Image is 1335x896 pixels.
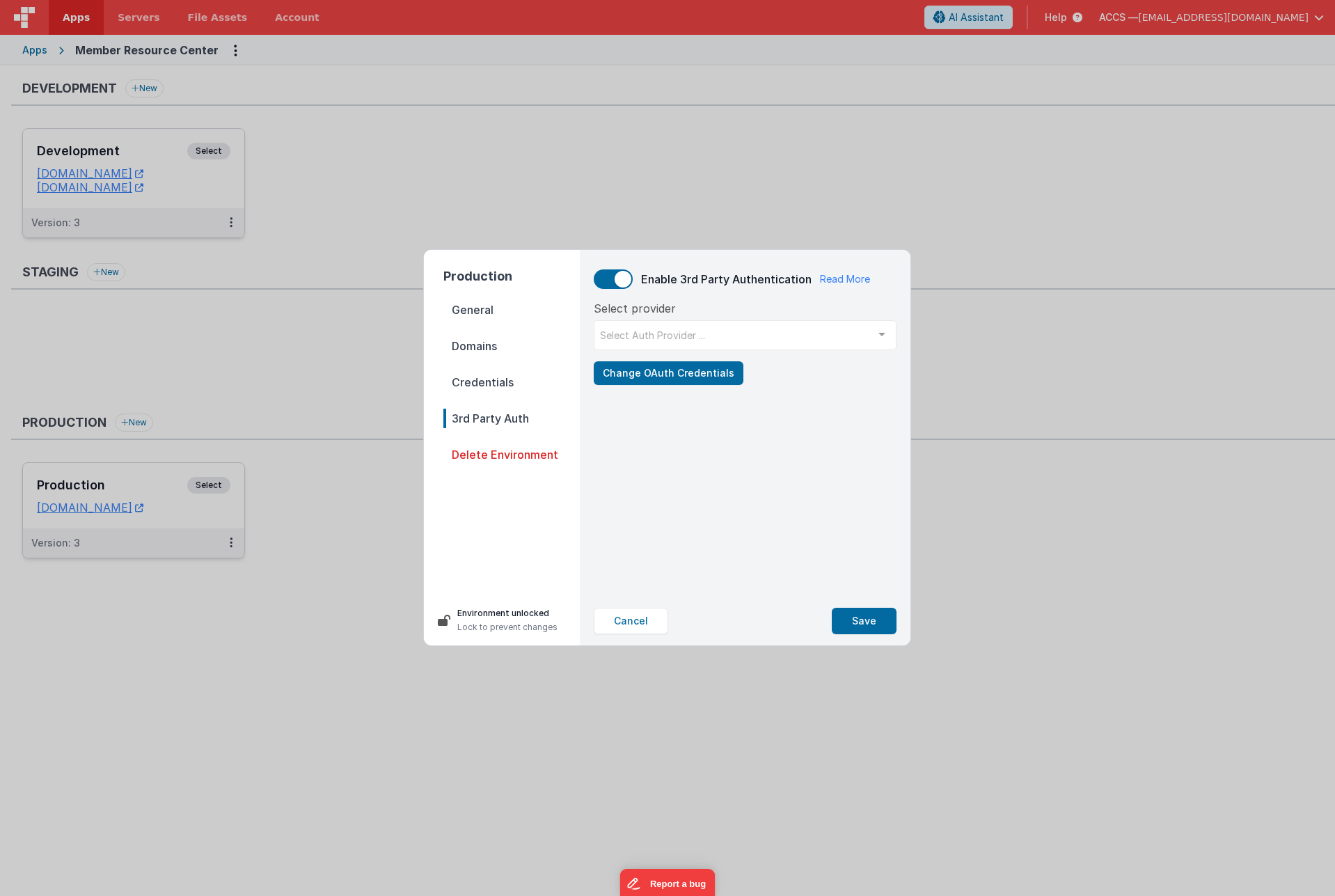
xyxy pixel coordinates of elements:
button: Save [832,608,896,634]
span: Delete Environment [443,445,580,464]
span: Enable 3rd Party Authentication [641,272,812,286]
button: Cancel [594,608,668,634]
span: Select Auth Provider ... [600,327,705,343]
a: Read More [820,272,870,286]
span: Domains [443,336,580,356]
span: Select provider [594,300,676,317]
p: Environment unlocked [457,606,558,620]
button: Change OAuth Credentials [594,361,743,385]
p: Lock to prevent changes [457,620,558,634]
span: 3rd Party Auth [443,409,580,428]
span: General [443,300,580,320]
h2: Production [443,267,580,286]
span: Credentials [443,372,580,392]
